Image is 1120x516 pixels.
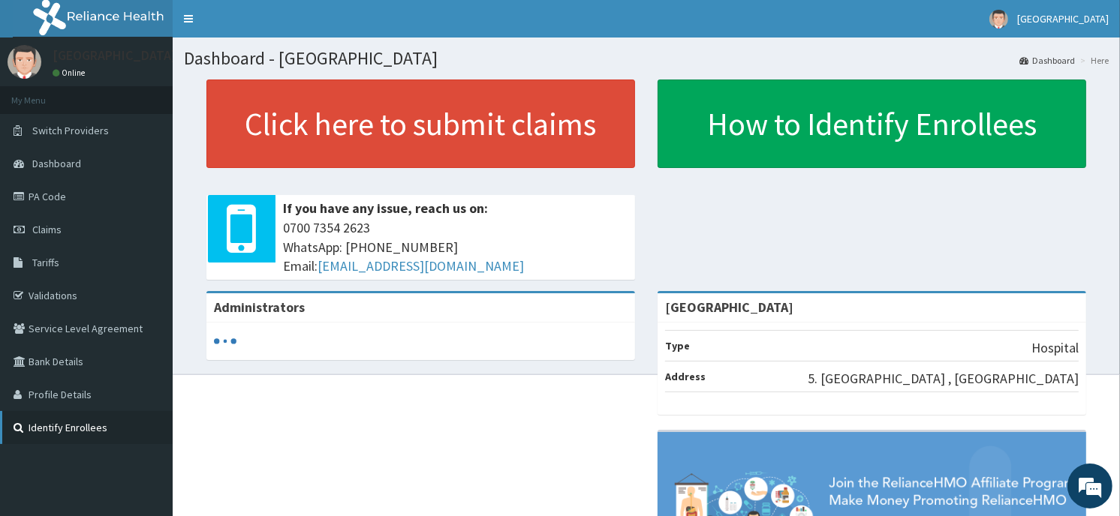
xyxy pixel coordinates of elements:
[665,370,706,383] b: Address
[665,298,793,316] strong: [GEOGRAPHIC_DATA]
[32,223,62,236] span: Claims
[1031,338,1079,358] p: Hospital
[8,45,41,79] img: User Image
[1019,54,1075,67] a: Dashboard
[283,218,628,276] span: 0700 7354 2623 WhatsApp: [PHONE_NUMBER] Email:
[658,79,1086,168] a: How to Identify Enrollees
[318,257,524,274] a: [EMAIL_ADDRESS][DOMAIN_NAME]
[1076,54,1109,67] li: Here
[1017,12,1109,25] span: [GEOGRAPHIC_DATA]
[283,199,488,217] b: If you have any issue, reach us on:
[53,67,89,78] a: Online
[665,339,690,352] b: Type
[989,10,1008,28] img: User Image
[808,369,1079,388] p: 5. [GEOGRAPHIC_DATA] , [GEOGRAPHIC_DATA]
[32,124,109,137] span: Switch Providers
[53,49,176,62] p: [GEOGRAPHIC_DATA]
[206,79,635,168] a: Click here to submit claims
[214,298,305,316] b: Administrators
[32,157,81,170] span: Dashboard
[32,256,59,269] span: Tariffs
[214,330,236,352] svg: audio-loading
[184,49,1109,68] h1: Dashboard - [GEOGRAPHIC_DATA]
